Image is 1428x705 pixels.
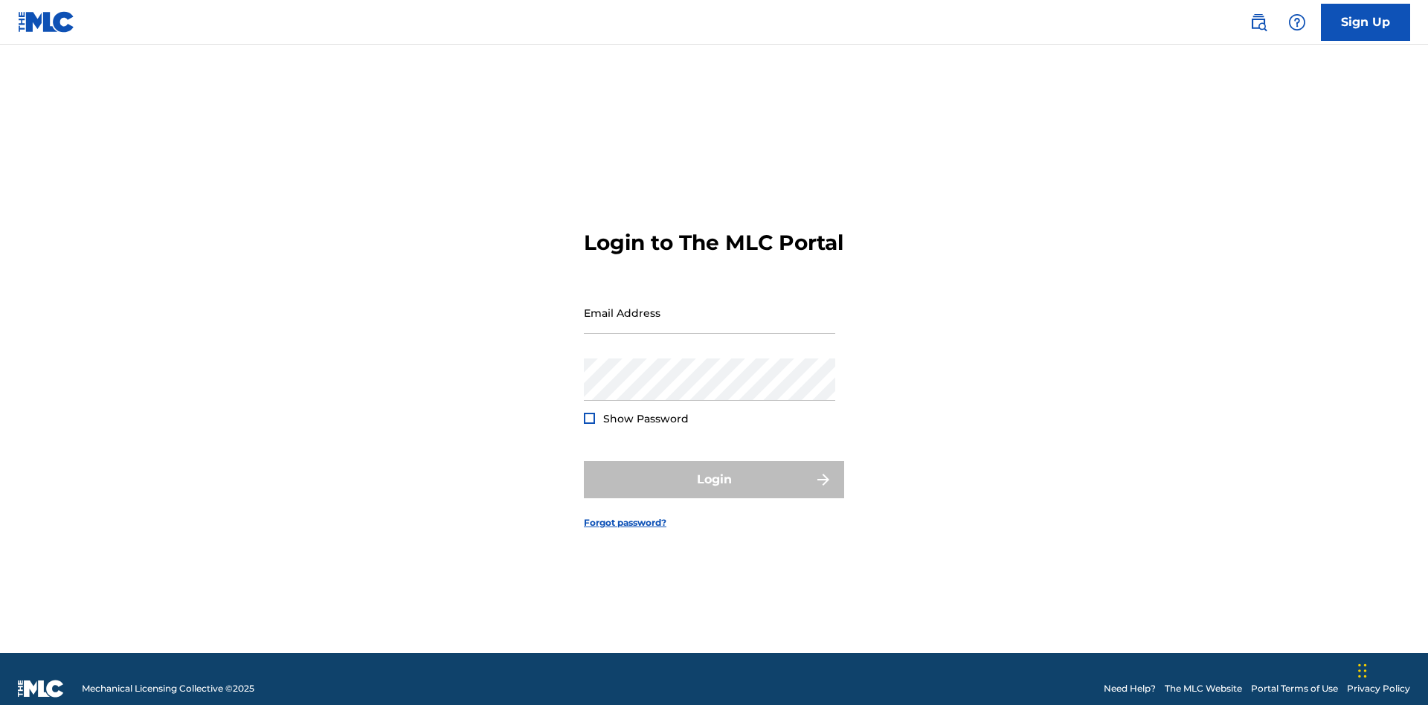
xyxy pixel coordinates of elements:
[1104,682,1156,695] a: Need Help?
[1347,682,1410,695] a: Privacy Policy
[584,516,666,529] a: Forgot password?
[1354,634,1428,705] iframe: Chat Widget
[1282,7,1312,37] div: Help
[82,682,254,695] span: Mechanical Licensing Collective © 2025
[1244,7,1273,37] a: Public Search
[1249,13,1267,31] img: search
[584,230,843,256] h3: Login to The MLC Portal
[1321,4,1410,41] a: Sign Up
[1165,682,1242,695] a: The MLC Website
[1288,13,1306,31] img: help
[18,11,75,33] img: MLC Logo
[1358,648,1367,693] div: Drag
[1251,682,1338,695] a: Portal Terms of Use
[18,680,64,698] img: logo
[603,412,689,425] span: Show Password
